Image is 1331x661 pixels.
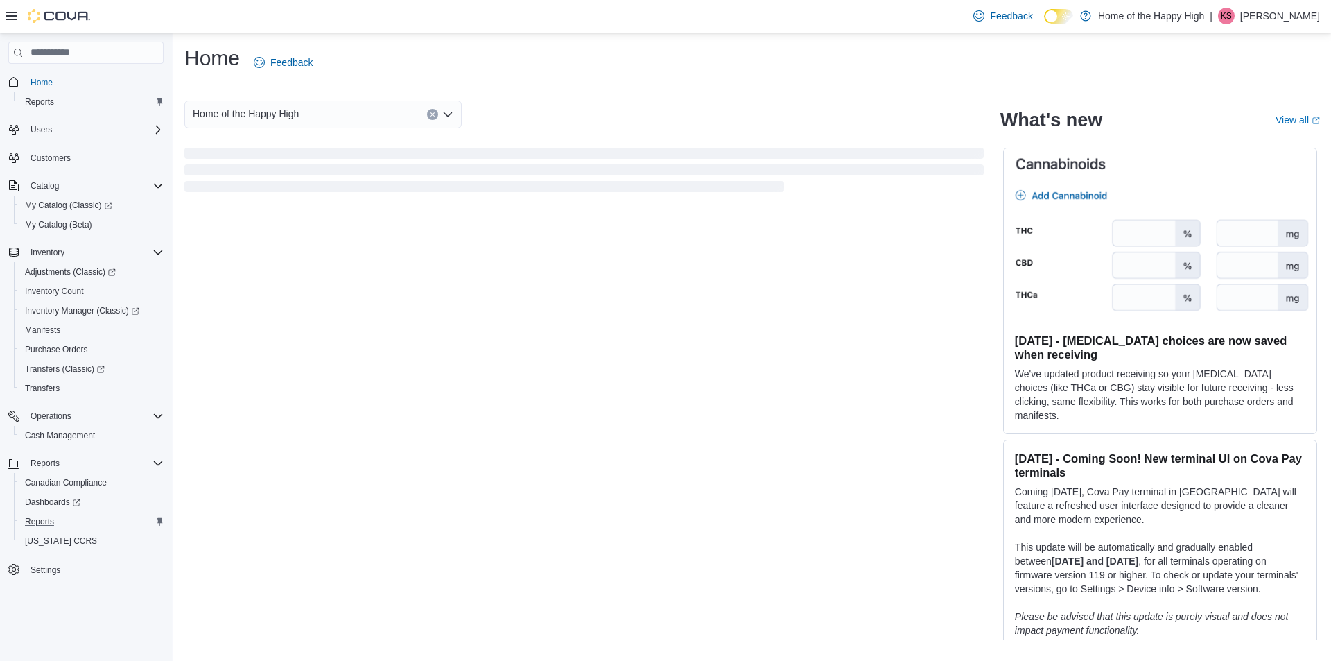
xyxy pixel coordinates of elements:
[19,474,112,491] a: Canadian Compliance
[31,180,59,191] span: Catalog
[19,264,121,280] a: Adjustments (Classic)
[31,458,60,469] span: Reports
[19,216,98,233] a: My Catalog (Beta)
[25,455,164,472] span: Reports
[31,124,52,135] span: Users
[14,282,169,301] button: Inventory Count
[31,565,60,576] span: Settings
[14,196,169,215] a: My Catalog (Classic)
[25,344,88,355] span: Purchase Orders
[25,516,54,527] span: Reports
[25,477,107,488] span: Canadian Compliance
[3,120,169,139] button: Users
[25,178,164,194] span: Catalog
[1221,8,1232,24] span: KS
[19,283,89,300] a: Inventory Count
[31,153,71,164] span: Customers
[25,383,60,394] span: Transfers
[25,497,80,508] span: Dashboards
[14,359,169,379] a: Transfers (Classic)
[1312,117,1320,125] svg: External link
[19,302,164,319] span: Inventory Manager (Classic)
[14,301,169,320] a: Inventory Manager (Classic)
[1276,114,1320,126] a: View allExternal link
[25,96,54,108] span: Reports
[25,363,105,375] span: Transfers (Classic)
[14,320,169,340] button: Manifests
[25,149,164,166] span: Customers
[19,380,164,397] span: Transfers
[14,215,169,234] button: My Catalog (Beta)
[193,105,299,122] span: Home of the Happy High
[8,67,164,616] nav: Complex example
[442,109,453,120] button: Open list of options
[19,494,86,510] a: Dashboards
[968,2,1038,30] a: Feedback
[19,427,101,444] a: Cash Management
[3,72,169,92] button: Home
[1218,8,1235,24] div: Kaysi Strome
[19,533,164,549] span: Washington CCRS
[25,305,139,316] span: Inventory Manager (Classic)
[1015,485,1305,526] p: Coming [DATE], Cova Pay terminal in [GEOGRAPHIC_DATA] will feature a refreshed user interface des...
[19,94,60,110] a: Reports
[19,361,110,377] a: Transfers (Classic)
[19,216,164,233] span: My Catalog (Beta)
[19,302,145,319] a: Inventory Manager (Classic)
[25,121,164,138] span: Users
[14,492,169,512] a: Dashboards
[25,200,112,211] span: My Catalog (Classic)
[19,197,118,214] a: My Catalog (Classic)
[184,151,984,195] span: Loading
[1015,611,1289,636] em: Please be advised that this update is purely visual and does not impact payment functionality.
[427,109,438,120] button: Clear input
[25,150,76,166] a: Customers
[25,266,116,277] span: Adjustments (Classic)
[1015,540,1305,596] p: This update will be automatically and gradually enabled between , for all terminals operating on ...
[25,455,65,472] button: Reports
[1015,334,1305,361] h3: [DATE] - [MEDICAL_DATA] choices are now saved when receiving
[19,322,164,338] span: Manifests
[19,513,164,530] span: Reports
[25,244,70,261] button: Inventory
[1000,109,1102,131] h2: What's new
[19,380,65,397] a: Transfers
[3,176,169,196] button: Catalog
[19,94,164,110] span: Reports
[25,286,84,297] span: Inventory Count
[1240,8,1320,24] p: [PERSON_NAME]
[1015,367,1305,422] p: We've updated product receiving so your [MEDICAL_DATA] choices (like THCa or CBG) stay visible fo...
[14,426,169,445] button: Cash Management
[25,244,164,261] span: Inventory
[25,325,60,336] span: Manifests
[14,512,169,531] button: Reports
[25,219,92,230] span: My Catalog (Beta)
[14,92,169,112] button: Reports
[31,411,71,422] span: Operations
[14,531,169,551] button: [US_STATE] CCRS
[25,408,77,424] button: Operations
[25,74,58,91] a: Home
[31,247,64,258] span: Inventory
[248,49,318,76] a: Feedback
[990,9,1032,23] span: Feedback
[3,148,169,168] button: Customers
[19,494,164,510] span: Dashboards
[19,283,164,300] span: Inventory Count
[19,341,164,358] span: Purchase Orders
[270,55,313,69] span: Feedback
[14,340,169,359] button: Purchase Orders
[19,533,103,549] a: [US_STATE] CCRS
[19,341,94,358] a: Purchase Orders
[1098,8,1204,24] p: Home of the Happy High
[25,562,66,578] a: Settings
[19,197,164,214] span: My Catalog (Classic)
[3,406,169,426] button: Operations
[31,77,53,88] span: Home
[3,454,169,473] button: Reports
[3,559,169,579] button: Settings
[19,474,164,491] span: Canadian Compliance
[25,408,164,424] span: Operations
[25,121,58,138] button: Users
[14,473,169,492] button: Canadian Compliance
